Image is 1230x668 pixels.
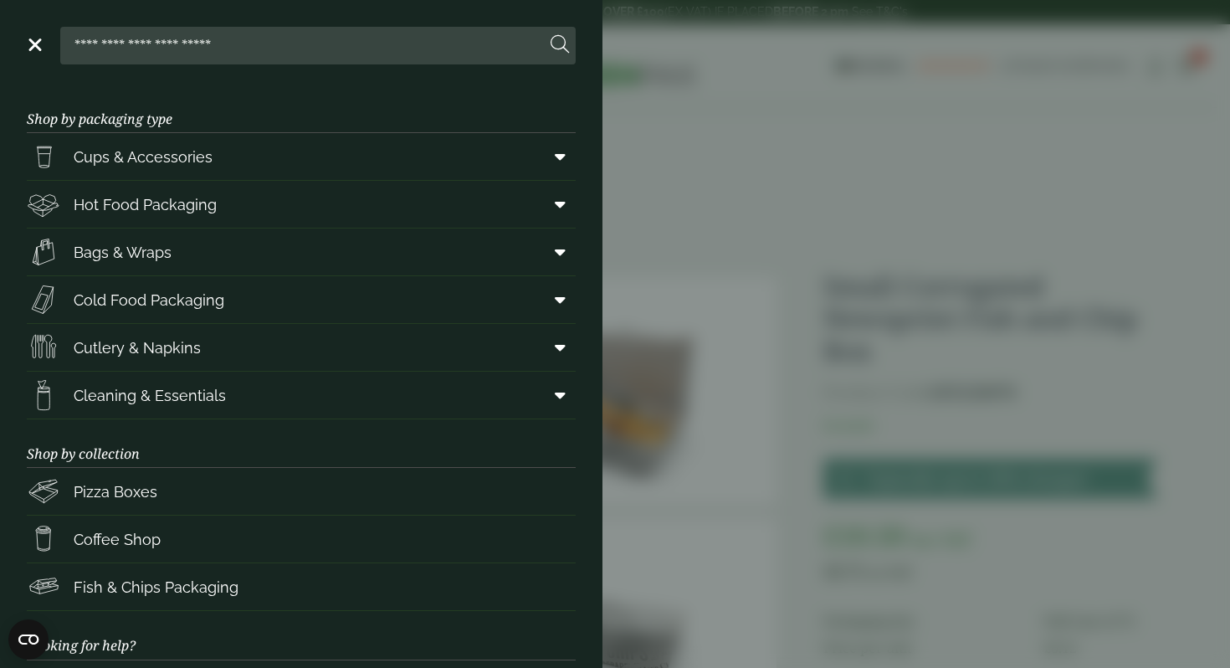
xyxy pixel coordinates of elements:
[27,378,60,412] img: open-wipe.svg
[27,570,60,604] img: FishNchip_box.svg
[74,337,201,359] span: Cutlery & Napkins
[27,133,576,180] a: Cups & Accessories
[27,283,60,316] img: Sandwich_box.svg
[27,229,576,275] a: Bags & Wraps
[27,468,576,515] a: Pizza Boxes
[74,289,224,311] span: Cold Food Packaging
[27,611,576,660] h3: Looking for help?
[8,619,49,660] button: Open CMP widget
[74,193,217,216] span: Hot Food Packaging
[27,276,576,323] a: Cold Food Packaging
[27,324,576,371] a: Cutlery & Napkins
[74,480,157,503] span: Pizza Boxes
[27,140,60,173] img: PintNhalf_cup.svg
[27,188,60,221] img: Deli_box.svg
[74,576,238,599] span: Fish & Chips Packaging
[27,516,576,563] a: Coffee Shop
[74,528,161,551] span: Coffee Shop
[74,241,172,264] span: Bags & Wraps
[27,331,60,364] img: Cutlery.svg
[27,522,60,556] img: HotDrink_paperCup.svg
[74,384,226,407] span: Cleaning & Essentials
[27,85,576,133] h3: Shop by packaging type
[27,563,576,610] a: Fish & Chips Packaging
[74,146,213,168] span: Cups & Accessories
[27,419,576,468] h3: Shop by collection
[27,475,60,508] img: Pizza_boxes.svg
[27,235,60,269] img: Paper_carriers.svg
[27,181,576,228] a: Hot Food Packaging
[27,372,576,419] a: Cleaning & Essentials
